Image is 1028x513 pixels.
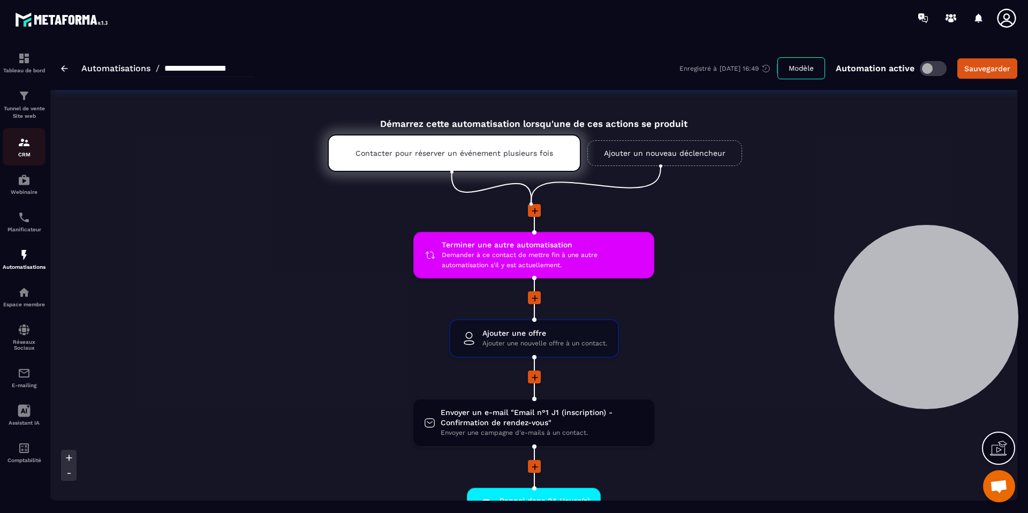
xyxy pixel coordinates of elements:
a: schedulerschedulerPlanificateur [3,203,46,240]
span: Ajouter une offre [482,328,607,338]
span: Demander à ce contact de mettre fin à une autre automatisation s'il y est actuellement. [442,250,644,270]
img: logo [15,10,111,29]
img: formation [18,136,31,149]
a: accountantaccountantComptabilité [3,434,46,471]
img: automations [18,173,31,186]
p: Espace membre [3,301,46,307]
img: formation [18,89,31,102]
img: scheduler [18,211,31,224]
p: Réseaux Sociaux [3,339,46,351]
p: E-mailing [3,382,46,388]
p: Automatisations [3,264,46,270]
p: Contacter pour réserver un événement plusieurs fois [356,149,553,157]
span: Rappel dans 24 Heure(s) [500,496,590,506]
span: Envoyer un e-mail "Email n°1 J1 (inscription) - Confirmation de rendez-vous" [441,408,644,428]
div: Démarrez cette automatisation lorsqu'une de ces actions se produit [301,106,767,129]
span: Envoyer une campagne d'e-mails à un contact. [441,428,644,438]
span: Terminer une autre automatisation [442,240,644,250]
a: Assistant IA [3,396,46,434]
img: automations [18,248,31,261]
a: formationformationCRM [3,128,46,165]
img: accountant [18,442,31,455]
a: Automatisations [81,63,150,73]
a: formationformationTableau de bord [3,44,46,81]
img: automations [18,286,31,299]
div: Ouvrir le chat [983,470,1015,502]
p: [DATE] 16:49 [720,65,759,72]
img: arrow [61,65,68,72]
p: Planificateur [3,227,46,232]
button: Sauvegarder [957,58,1017,79]
img: social-network [18,323,31,336]
p: Automation active [836,63,914,73]
div: Sauvegarder [964,63,1010,74]
a: formationformationTunnel de vente Site web [3,81,46,128]
img: email [18,367,31,380]
button: Modèle [777,57,825,79]
a: automationsautomationsEspace membre [3,278,46,315]
p: CRM [3,152,46,157]
a: Ajouter un nouveau déclencheur [587,140,742,166]
span: / [156,63,160,73]
a: emailemailE-mailing [3,359,46,396]
a: social-networksocial-networkRéseaux Sociaux [3,315,46,359]
p: Tableau de bord [3,67,46,73]
div: Enregistré à [679,64,777,73]
p: Webinaire [3,189,46,195]
span: Ajouter une nouvelle offre à un contact. [482,338,607,349]
img: formation [18,52,31,65]
p: Assistant IA [3,420,46,426]
a: automationsautomationsAutomatisations [3,240,46,278]
p: Comptabilité [3,457,46,463]
a: automationsautomationsWebinaire [3,165,46,203]
p: Tunnel de vente Site web [3,105,46,120]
